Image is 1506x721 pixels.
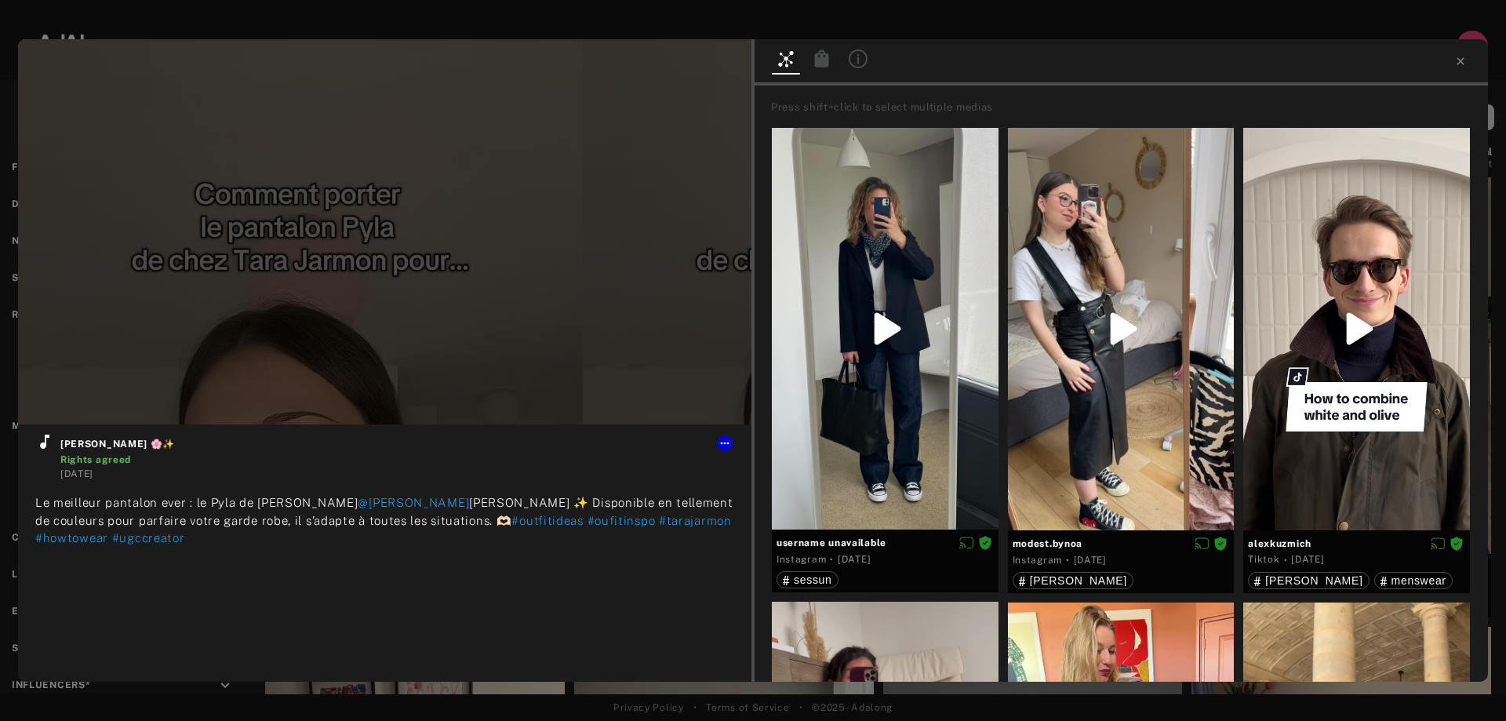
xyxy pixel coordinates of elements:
[1074,555,1107,566] time: 2024-05-02T07:57:20.000Z
[35,496,358,509] span: Le meilleur pantalon ever : le Pyla de [PERSON_NAME]
[587,514,656,527] span: #oufitinspo
[1013,537,1230,551] span: modest.bynoa
[35,531,108,544] span: #howtowear
[955,534,978,551] button: Disable diffusion on this media
[1428,646,1506,721] div: Widget de chat
[35,496,733,527] span: [PERSON_NAME] ✨ Disponible en tellement de couleurs pour parfaire votre garde robe, il s’adapte à...
[1450,537,1464,548] span: Rights agreed
[60,454,131,465] span: Rights agreed
[830,553,834,566] span: ·
[777,536,994,550] span: Instagram restricts data on media collected by hashtag. Needs to be tagged or mentioned to have t...
[777,552,826,566] div: Instagram
[511,514,583,527] span: #outfitideas
[1248,552,1279,566] div: Tiktok
[60,437,734,451] span: [PERSON_NAME] 🌸✨
[1291,554,1324,565] time: 2025-06-10T00:00:00.000Z
[783,574,832,585] div: sessun
[1013,553,1062,567] div: Instagram
[1284,554,1288,566] span: ·
[1426,535,1450,552] button: Disable diffusion on this media
[771,100,1482,115] div: Press shift+click to select multiple medias
[794,574,832,586] span: sessun
[1030,574,1127,587] span: [PERSON_NAME]
[659,514,732,527] span: #tarajarmon
[1066,554,1070,566] span: ·
[1265,574,1362,587] span: [PERSON_NAME]
[112,531,185,544] span: #ugccreator
[838,554,871,565] time: 2024-05-16T08:33:41.000Z
[1428,646,1506,721] iframe: Chat Widget
[1380,575,1446,586] div: menswear
[978,537,992,548] span: Rights agreed
[60,468,93,479] time: 2025-08-06T00:00:00.000Z
[1248,537,1465,551] span: alexkuzmich
[1391,574,1446,587] span: menswear
[1254,575,1362,586] div: barbour
[1190,535,1213,552] button: Disable diffusion on this media
[1019,575,1127,586] div: sandro
[358,496,469,509] span: @[PERSON_NAME]
[1213,537,1228,548] span: Rights agreed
